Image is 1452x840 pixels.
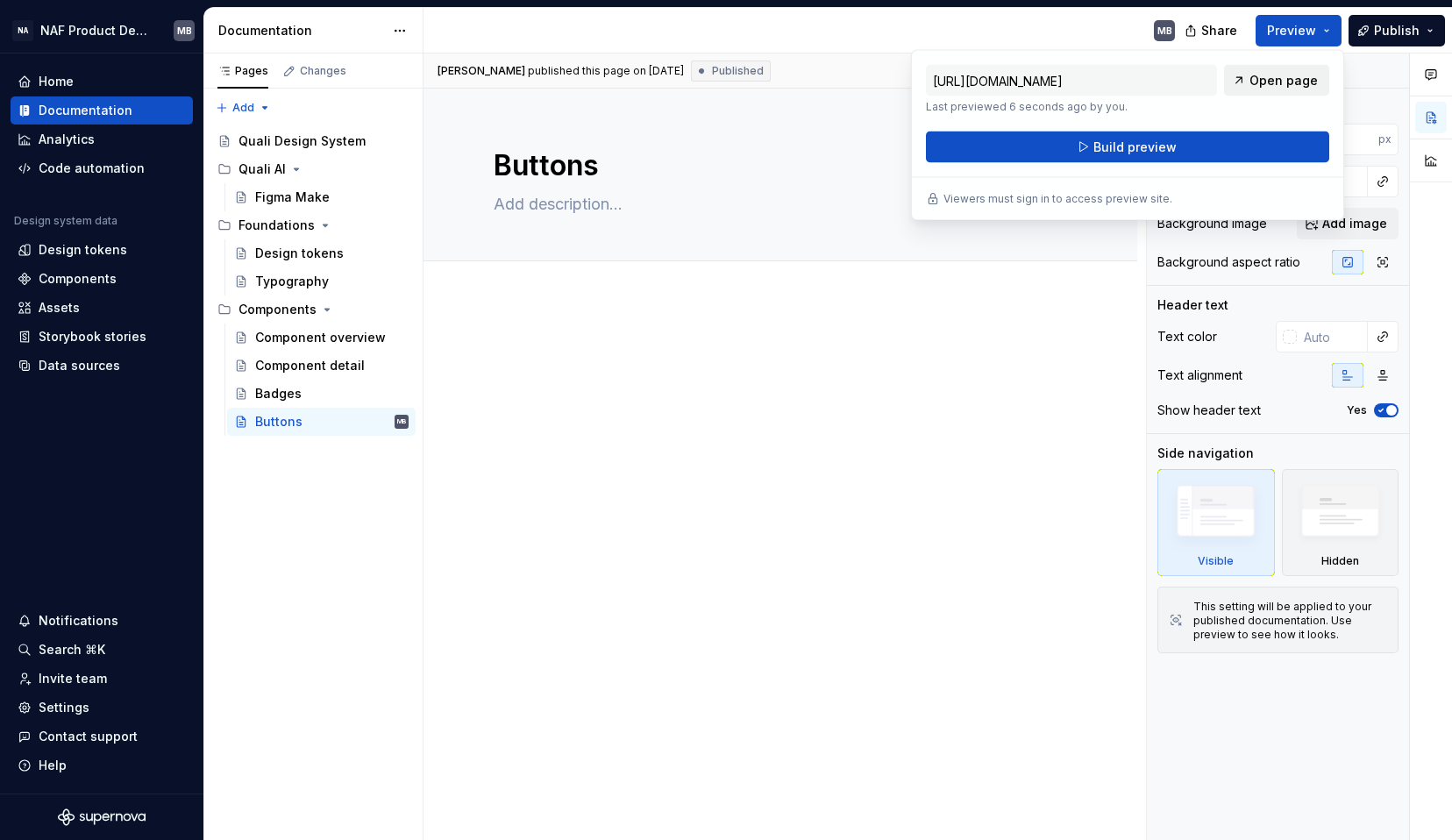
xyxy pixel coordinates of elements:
[238,217,315,234] div: Foundations
[210,155,416,183] div: Quali AI
[218,22,384,39] div: Documentation
[39,299,80,317] div: Assets
[11,265,193,293] a: Components
[528,64,684,78] div: published this page on [DATE]
[227,408,416,436] a: ButtonsMB
[1157,328,1217,345] div: Text color
[1157,402,1261,419] div: Show header text
[926,100,1217,114] p: Last previewed 6 seconds ago by you.
[210,211,416,239] div: Foundations
[11,694,193,722] a: Settings
[40,22,153,39] div: NAF Product Design
[943,192,1172,206] p: Viewers must sign in to access preview site.
[1157,469,1275,576] div: Visible
[1201,22,1237,39] span: Share
[39,131,95,148] div: Analytics
[39,641,105,658] div: Search ⌘K
[1176,15,1249,46] button: Share
[11,665,193,693] a: Invite team
[255,357,365,374] div: Component detail
[300,64,346,78] div: Changes
[1322,215,1387,232] span: Add image
[232,101,254,115] span: Add
[39,699,89,716] div: Settings
[238,132,366,150] div: Quali Design System
[1157,367,1242,384] div: Text alignment
[177,24,192,38] div: MB
[227,239,416,267] a: Design tokens
[11,352,193,380] a: Data sources
[210,127,416,155] a: Quali Design System
[11,636,193,664] button: Search ⌘K
[210,295,416,324] div: Components
[1347,403,1367,417] label: Yes
[712,64,764,78] span: Published
[11,323,193,351] a: Storybook stories
[39,241,127,259] div: Design tokens
[490,145,1064,187] textarea: Buttons
[39,102,132,119] div: Documentation
[14,214,117,228] div: Design system data
[1157,445,1254,462] div: Side navigation
[58,808,146,826] svg: Supernova Logo
[1374,22,1420,39] span: Publish
[1267,22,1316,39] span: Preview
[255,245,344,262] div: Design tokens
[11,154,193,182] a: Code automation
[1157,296,1228,314] div: Header text
[1378,132,1391,146] p: px
[238,301,317,318] div: Components
[11,68,193,96] a: Home
[1349,15,1445,46] button: Publish
[1157,215,1267,232] div: Background image
[255,385,302,402] div: Badges
[255,413,302,431] div: Buttons
[1256,15,1342,46] button: Preview
[1198,554,1234,568] div: Visible
[227,183,416,211] a: Figma Make
[227,324,416,352] a: Component overview
[11,294,193,322] a: Assets
[1321,554,1359,568] div: Hidden
[12,20,33,41] div: NA
[1157,24,1172,38] div: MB
[1193,600,1387,642] div: This setting will be applied to your published documentation. Use preview to see how it looks.
[255,273,329,290] div: Typography
[438,64,525,78] span: [PERSON_NAME]
[1157,253,1300,271] div: Background aspect ratio
[217,64,268,78] div: Pages
[11,723,193,751] button: Contact support
[39,160,145,177] div: Code automation
[1297,321,1368,352] input: Auto
[4,11,200,49] button: NANAF Product DesignMB
[1093,139,1177,156] span: Build preview
[227,267,416,295] a: Typography
[255,329,386,346] div: Component overview
[39,328,146,345] div: Storybook stories
[397,413,407,431] div: MB
[926,132,1329,163] button: Build preview
[39,612,118,630] div: Notifications
[1282,469,1399,576] div: Hidden
[39,728,138,745] div: Contact support
[11,125,193,153] a: Analytics
[210,96,276,120] button: Add
[1311,124,1378,155] input: Auto
[39,357,120,374] div: Data sources
[11,96,193,125] a: Documentation
[11,236,193,264] a: Design tokens
[210,127,416,436] div: Page tree
[39,670,107,687] div: Invite team
[238,160,286,178] div: Quali AI
[255,189,330,206] div: Figma Make
[1249,72,1318,89] span: Open page
[39,757,67,774] div: Help
[11,607,193,635] button: Notifications
[227,352,416,380] a: Component detail
[11,751,193,779] button: Help
[39,73,74,90] div: Home
[39,270,117,288] div: Components
[1297,208,1399,239] button: Add image
[1224,65,1329,96] a: Open page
